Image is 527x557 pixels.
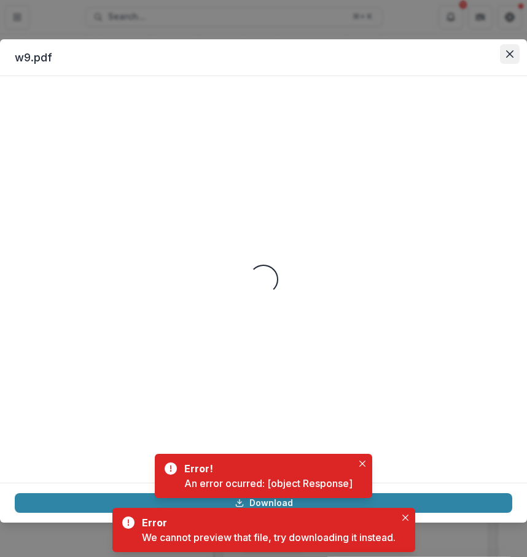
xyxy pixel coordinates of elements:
button: Close [355,456,370,471]
button: Close [398,510,413,525]
div: Error! [184,461,348,476]
div: An error ocurred: [object Response] [184,476,353,491]
div: Error [142,515,391,530]
a: Download [15,493,512,513]
div: We cannot preview that file, try downloading it instead. [142,530,396,545]
button: Close [500,44,520,64]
